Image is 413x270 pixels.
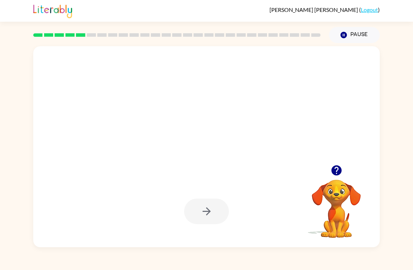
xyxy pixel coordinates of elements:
[33,3,72,18] img: Literably
[269,6,380,13] div: ( )
[361,6,378,13] a: Logout
[301,169,371,239] video: Your browser must support playing .mp4 files to use Literably. Please try using another browser.
[329,27,380,43] button: Pause
[269,6,359,13] span: [PERSON_NAME] [PERSON_NAME]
